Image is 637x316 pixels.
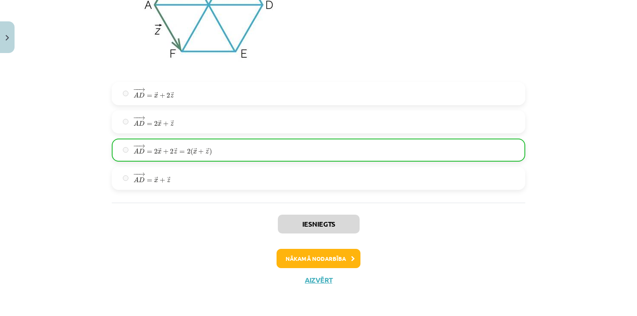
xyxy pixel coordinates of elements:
span: → [158,148,161,153]
span: z [170,122,174,126]
span: z [205,150,209,154]
span: x [193,150,197,154]
span: = [147,123,152,126]
span: = [147,151,152,154]
span: ( [191,148,193,156]
span: D [139,92,145,98]
span: D [139,177,145,183]
span: x [154,179,158,183]
span: 2 [154,149,158,154]
span: → [138,88,145,92]
span: + [160,178,165,183]
span: → [138,116,145,120]
span: + [163,149,169,154]
span: z [174,150,177,154]
span: ) [209,148,212,156]
span: − [136,173,137,177]
span: → [167,177,170,182]
span: 2 [170,149,173,154]
span: → [170,120,174,125]
button: Nākamā nodarbība [277,249,360,269]
span: D [139,148,145,154]
span: → [174,148,177,153]
img: icon-close-lesson-0947bae3869378f0d4975bcd49f059093ad1ed9edebbc8119c70593378902aed.svg [6,35,9,41]
span: + [160,93,165,98]
span: A [134,177,139,183]
span: → [193,148,197,153]
span: + [198,149,204,154]
span: − [133,116,139,120]
span: x [154,94,158,98]
span: A [134,92,139,98]
span: → [155,177,158,182]
span: → [138,173,145,177]
span: = [147,180,152,182]
span: A [134,148,139,154]
button: Aizvērt [302,276,335,284]
button: Iesniegts [278,215,360,233]
span: − [136,116,137,120]
span: = [179,151,185,154]
span: − [133,173,139,177]
span: → [170,92,174,97]
span: → [158,120,161,125]
span: z [167,179,170,183]
span: x [158,122,161,126]
span: z [170,94,174,98]
span: − [133,144,139,148]
span: D [139,121,145,126]
span: x [158,150,161,154]
span: A [134,121,139,126]
span: − [136,88,137,92]
span: → [206,148,209,153]
span: − [136,144,137,148]
span: → [155,92,158,97]
span: = [147,95,152,97]
span: 2 [154,121,158,126]
span: − [133,88,139,92]
span: + [163,121,169,127]
span: 2 [187,149,191,154]
span: 2 [167,93,170,98]
span: → [138,144,145,148]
